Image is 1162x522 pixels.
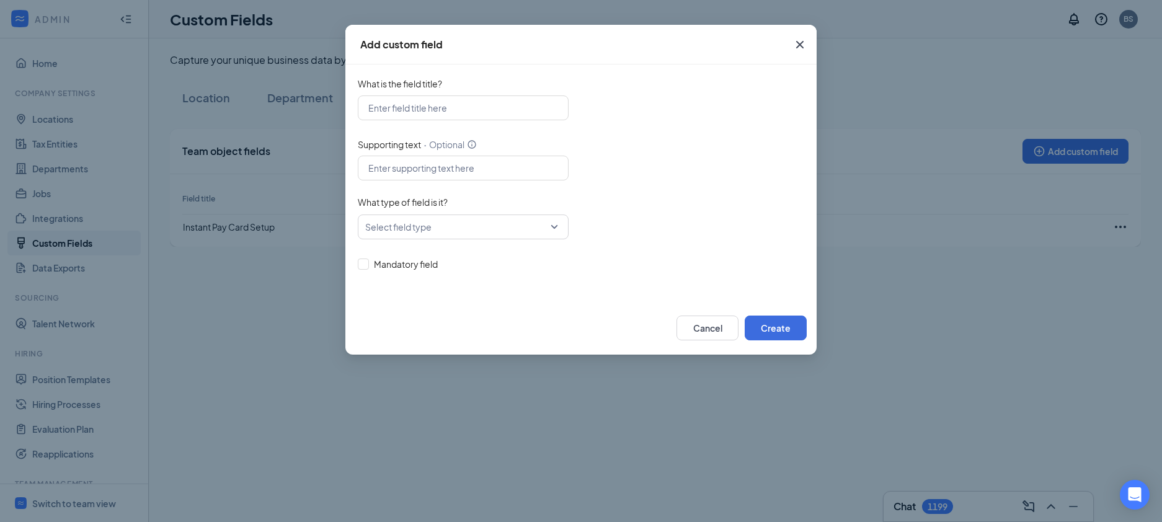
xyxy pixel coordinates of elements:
[358,138,421,151] span: Supporting text
[429,138,464,151] span: Optional
[1120,480,1150,510] div: Open Intercom Messenger
[369,257,443,271] span: Mandatory field
[745,316,807,340] button: Create
[360,38,443,51] div: Add custom field
[792,37,807,52] svg: Cross
[424,138,427,151] span: ·
[467,139,477,149] svg: Info
[358,195,448,209] label: What type of field is it?
[358,156,569,180] input: Enter supporting text here
[783,25,817,64] button: Close
[358,95,569,120] input: What is the field title?
[358,77,442,91] label: What is the field title?
[676,316,738,340] button: Cancel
